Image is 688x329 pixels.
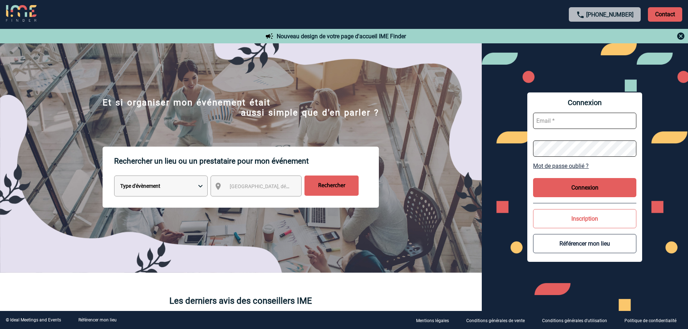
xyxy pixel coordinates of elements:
p: Rechercher un lieu ou un prestataire pour mon événement [114,147,379,176]
a: Mentions légales [410,317,460,324]
img: call-24-px.png [576,10,585,19]
a: [PHONE_NUMBER] [586,11,633,18]
a: Conditions générales de vente [460,317,536,324]
span: Connexion [533,98,636,107]
p: Mentions légales [416,318,449,323]
button: Inscription [533,209,636,228]
button: Connexion [533,178,636,197]
span: [GEOGRAPHIC_DATA], département, région... [230,183,330,189]
input: Email * [533,113,636,129]
a: Politique de confidentialité [619,317,688,324]
div: © Ideal Meetings and Events [6,317,61,322]
a: Référencer mon lieu [78,317,117,322]
p: Conditions générales de vente [466,318,525,323]
input: Rechercher [304,176,359,196]
p: Conditions générales d'utilisation [542,318,607,323]
a: Conditions générales d'utilisation [536,317,619,324]
a: Mot de passe oublié ? [533,163,636,169]
p: Contact [648,7,682,22]
button: Référencer mon lieu [533,234,636,253]
p: Politique de confidentialité [624,318,676,323]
